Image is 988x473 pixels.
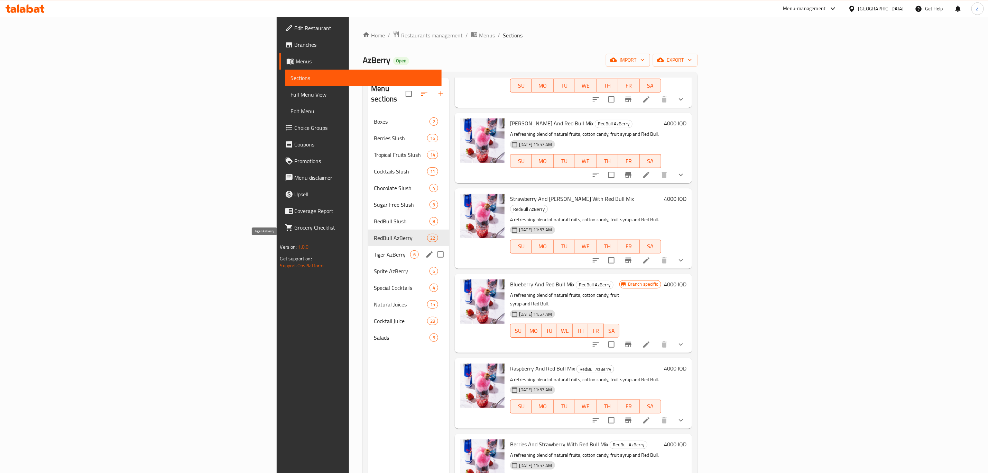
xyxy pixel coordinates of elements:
[510,324,526,338] button: SU
[368,163,449,180] div: Cocktails Slush11
[510,205,548,213] div: RedBull AzBerry
[285,86,442,103] a: Full Menu View
[575,326,585,336] span: TH
[664,279,686,289] h6: 4000 IQD
[374,184,430,192] div: Chocolate Slush
[618,79,640,92] button: FR
[588,412,604,429] button: sort-choices
[510,291,619,308] p: A refreshing blend of natural fruits, cotton candy, fruit syrup and Red Bull.
[642,340,650,349] a: Edit menu item
[656,252,673,269] button: delete
[556,156,572,166] span: TU
[374,267,430,275] span: Sprite AzBerry
[535,156,551,166] span: MO
[510,205,547,213] span: RedBull AzBerry
[618,240,640,253] button: FR
[643,81,658,91] span: SA
[430,218,438,225] span: 8
[430,334,438,341] span: 5
[656,91,673,108] button: delete
[430,118,438,125] span: 2
[374,284,430,292] span: Special Cocktails
[640,79,661,92] button: SA
[291,74,436,82] span: Sections
[532,240,553,253] button: MO
[368,196,449,213] div: Sugar Free Slush9
[858,5,904,12] div: [GEOGRAPHIC_DATA]
[279,119,442,136] a: Choice Groups
[621,401,637,411] span: FR
[427,167,438,176] div: items
[430,285,438,291] span: 4
[620,336,637,353] button: Branch-specific-item
[673,336,689,353] button: show more
[554,240,575,253] button: TU
[510,363,575,374] span: Raspberry And Red Bull Mix
[295,223,436,232] span: Grocery Checklist
[578,241,594,251] span: WE
[427,134,438,142] div: items
[610,441,647,449] span: RedBull AzBerry
[588,167,604,183] button: sort-choices
[575,154,597,168] button: WE
[430,185,438,191] span: 4
[295,140,436,149] span: Coupons
[513,326,523,336] span: SU
[374,317,427,325] div: Cocktail Juice
[575,240,597,253] button: WE
[427,151,438,159] div: items
[640,240,661,253] button: SA
[430,202,438,208] span: 9
[427,300,438,309] div: items
[510,79,532,92] button: SU
[620,252,637,269] button: Branch-specific-item
[642,416,650,425] a: Edit menu item
[427,234,438,242] div: items
[460,194,505,238] img: Strawberry And Bobby With Red Bull Mix
[374,200,430,209] span: Sugar Free Slush
[368,329,449,346] div: Salads5
[604,253,619,268] span: Select to update
[542,324,557,338] button: TU
[783,5,826,13] div: Menu-management
[597,79,618,92] button: TH
[588,252,604,269] button: sort-choices
[656,167,673,183] button: delete
[513,241,529,251] span: SU
[604,324,619,338] button: SA
[279,203,442,219] a: Coverage Report
[368,263,449,279] div: Sprite AzBerry6
[374,234,427,242] span: RedBull AzBerry
[621,81,637,91] span: FR
[532,400,553,413] button: MO
[535,401,551,411] span: MO
[599,156,615,166] span: TH
[643,156,658,166] span: SA
[368,313,449,329] div: Cocktail Juice28
[460,279,505,324] img: Blueberry And Red Bull Mix
[295,207,436,215] span: Coverage Report
[642,256,650,265] a: Edit menu item
[374,300,427,309] div: Natural Juices
[427,317,438,325] div: items
[554,400,575,413] button: TU
[516,386,555,393] span: [DATE] 11:57 AM
[677,416,685,425] svg: Show Choices
[595,120,632,128] span: RedBull AzBerry
[577,365,614,373] span: RedBull AzBerry
[604,413,619,428] span: Select to update
[424,249,435,260] button: edit
[597,154,618,168] button: TH
[554,154,575,168] button: TU
[401,87,416,101] span: Select all sections
[374,217,430,225] div: RedBull Slush
[374,151,427,159] div: Tropical Fruits Slush
[374,117,430,126] span: Boxes
[433,86,449,102] button: Add section
[295,24,436,32] span: Edit Restaurant
[285,103,442,119] a: Edit Menu
[516,462,555,469] span: [DATE] 11:57 AM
